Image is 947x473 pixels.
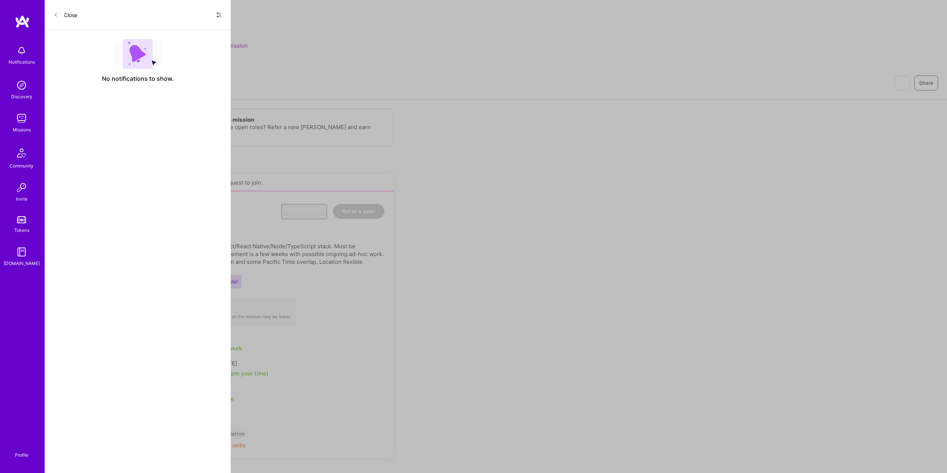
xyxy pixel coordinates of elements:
img: bell [14,43,29,58]
span: No notifications to show. [102,75,174,83]
button: Close [54,9,77,21]
img: logo [15,15,30,28]
img: teamwork [14,111,29,126]
div: [DOMAIN_NAME] [4,259,40,267]
img: Community [13,144,31,162]
div: Discovery [11,93,32,100]
img: Invite [14,180,29,195]
div: Missions [13,126,31,134]
a: Profile [12,443,31,458]
img: empty [113,39,162,69]
img: guide book [14,245,29,259]
div: Tokens [14,226,29,234]
img: discovery [14,78,29,93]
div: Community [10,162,33,170]
div: Notifications [9,58,35,66]
img: tokens [17,216,26,223]
div: Invite [16,195,28,203]
div: Profile [15,451,28,458]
